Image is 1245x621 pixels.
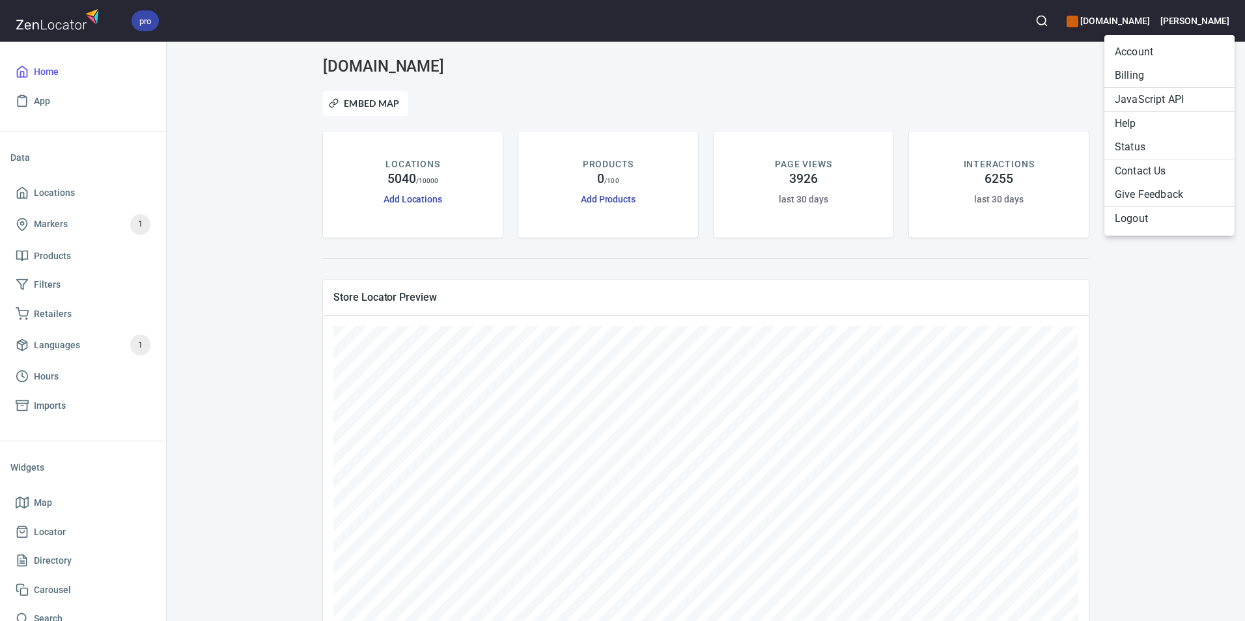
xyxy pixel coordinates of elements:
li: Account [1104,40,1235,64]
li: Billing [1104,64,1235,87]
a: JavaScript API [1104,88,1235,111]
li: Give Feedback [1104,183,1235,206]
a: Help [1104,112,1235,135]
li: Logout [1104,207,1235,230]
a: Status [1104,135,1235,159]
li: Contact Us [1104,159,1235,183]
